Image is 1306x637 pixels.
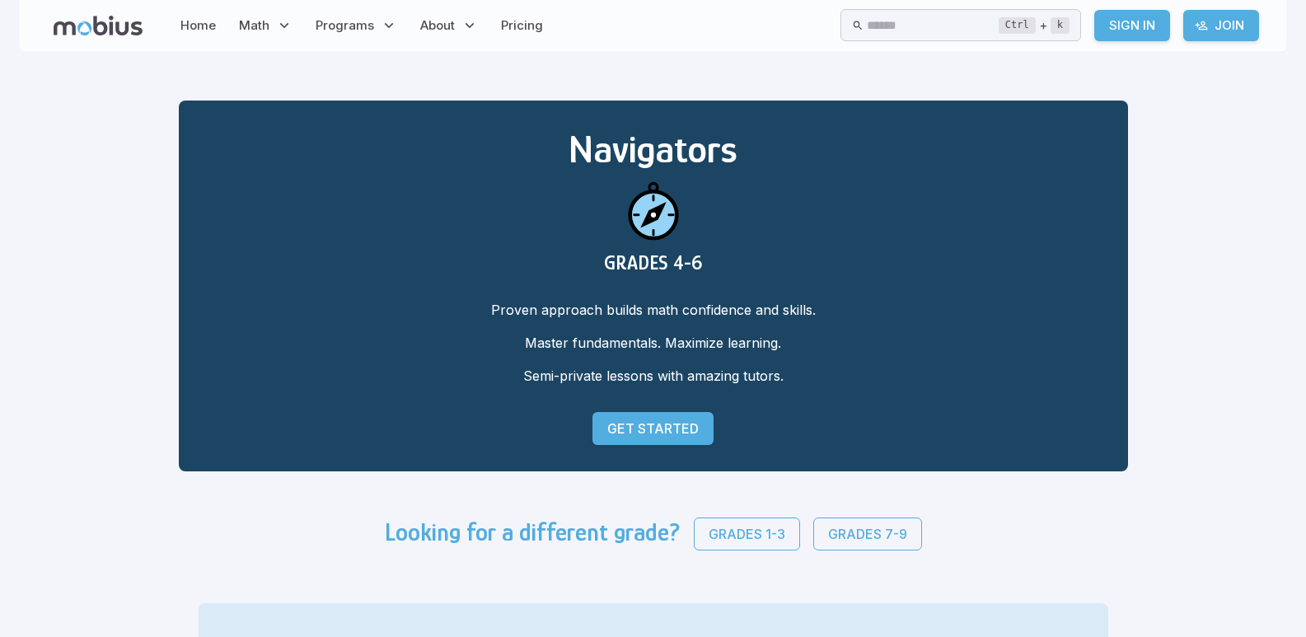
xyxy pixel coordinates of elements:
[420,16,455,35] span: About
[316,16,374,35] span: Programs
[205,333,1102,353] p: Master fundamentals. Maximize learning.
[614,171,693,251] img: navigators icon
[592,412,714,445] a: Get Started
[496,7,548,44] a: Pricing
[1183,10,1259,41] a: Join
[239,16,269,35] span: Math
[828,524,907,544] p: Grades 7-9
[1094,10,1170,41] a: Sign In
[205,300,1102,320] p: Proven approach builds math confidence and skills.
[999,16,1070,35] div: +
[607,419,699,438] p: Get Started
[385,518,681,550] h3: Looking for a different grade?
[709,524,785,544] p: Grades 1-3
[999,17,1036,34] kbd: Ctrl
[176,7,221,44] a: Home
[205,127,1102,171] h2: Navigators
[205,251,1102,274] h3: GRADES 4-6
[205,366,1102,386] p: Semi-private lessons with amazing tutors.
[694,518,800,550] a: Grades 1-3
[813,518,922,550] a: Grades 7-9
[1051,17,1070,34] kbd: k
